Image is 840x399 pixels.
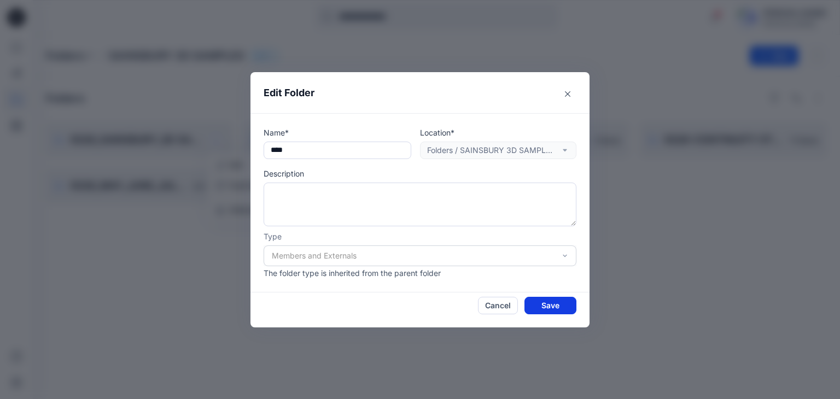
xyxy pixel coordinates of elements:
[264,127,411,138] p: Name*
[524,297,576,314] button: Save
[250,72,590,113] header: Edit Folder
[420,127,576,138] p: Location*
[264,168,576,179] p: Description
[264,267,576,279] p: The folder type is inherited from the parent folder
[559,85,576,103] button: Close
[478,297,518,314] button: Cancel
[264,231,576,242] p: Type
